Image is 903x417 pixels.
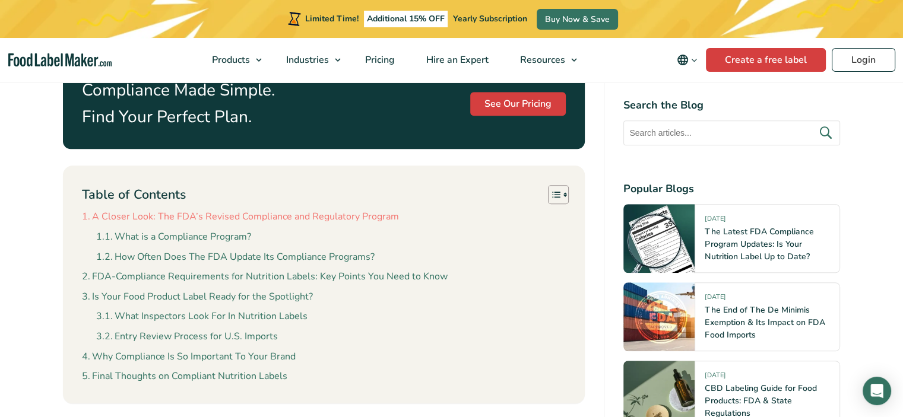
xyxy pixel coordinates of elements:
[705,371,725,384] span: [DATE]
[82,269,448,285] a: FDA-Compliance Requirements for Nutrition Labels: Key Points You Need to Know
[423,53,490,66] span: Hire an Expert
[539,184,566,205] a: Toggle Table of Content
[208,53,251,66] span: Products
[364,11,448,27] span: Additional 15% OFF
[82,209,399,225] a: A Closer Look: The FDA’s Revised Compliance and Regulatory Program
[96,230,251,245] a: What is a Compliance Program?
[96,309,308,324] a: What Inspectors Look For In Nutrition Labels
[411,38,502,82] a: Hire an Expert
[705,214,725,228] span: [DATE]
[505,38,583,82] a: Resources
[305,13,359,24] span: Limited Time!
[271,38,347,82] a: Industries
[705,226,813,262] a: The Latest FDA Compliance Program Updates: Is Your Nutrition Label Up to Date?
[82,349,296,365] a: Why Compliance Is So Important To Your Brand
[705,292,725,306] span: [DATE]
[82,77,289,130] p: Compliance Made Simple. Find Your Perfect Plan.
[82,289,313,305] a: Is Your Food Product Label Ready for the Spotlight?
[197,38,268,82] a: Products
[470,92,566,116] a: See Our Pricing
[96,250,375,265] a: How Often Does The FDA Update Its Compliance Programs?
[8,53,112,67] a: Food Label Maker homepage
[96,329,278,345] a: Entry Review Process for U.S. Imports
[668,48,706,72] button: Change language
[517,53,566,66] span: Resources
[623,120,840,145] input: Search articles...
[350,38,408,82] a: Pricing
[537,9,618,30] a: Buy Now & Save
[82,369,287,384] a: Final Thoughts on Compliant Nutrition Labels
[82,186,186,204] p: Table of Contents
[283,53,330,66] span: Industries
[623,181,840,197] h4: Popular Blogs
[832,48,895,72] a: Login
[863,377,891,405] div: Open Intercom Messenger
[453,13,527,24] span: Yearly Subscription
[705,304,825,340] a: The End of The De Minimis Exemption & Its Impact on FDA Food Imports
[362,53,396,66] span: Pricing
[706,48,826,72] a: Create a free label
[623,97,840,113] h4: Search the Blog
